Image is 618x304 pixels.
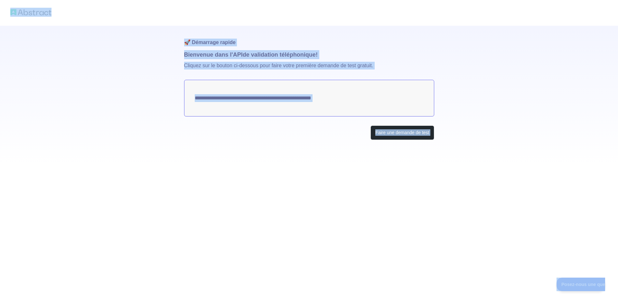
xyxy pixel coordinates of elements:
[557,278,605,291] iframe: Basculer le support client
[243,51,316,58] font: de validation téléphonique
[10,8,51,17] img: Logo abstrait
[375,130,429,135] font: Faire une demande de test
[316,51,318,58] font: !
[5,4,60,9] font: Posez-nous une question
[184,63,373,68] font: Cliquez sur le bouton ci-dessous pour faire votre première demande de test gratuit.
[184,51,243,58] font: Bienvenue dans l'API
[370,125,434,140] button: Faire une demande de test
[184,40,236,45] font: 🚀 Démarrage rapide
